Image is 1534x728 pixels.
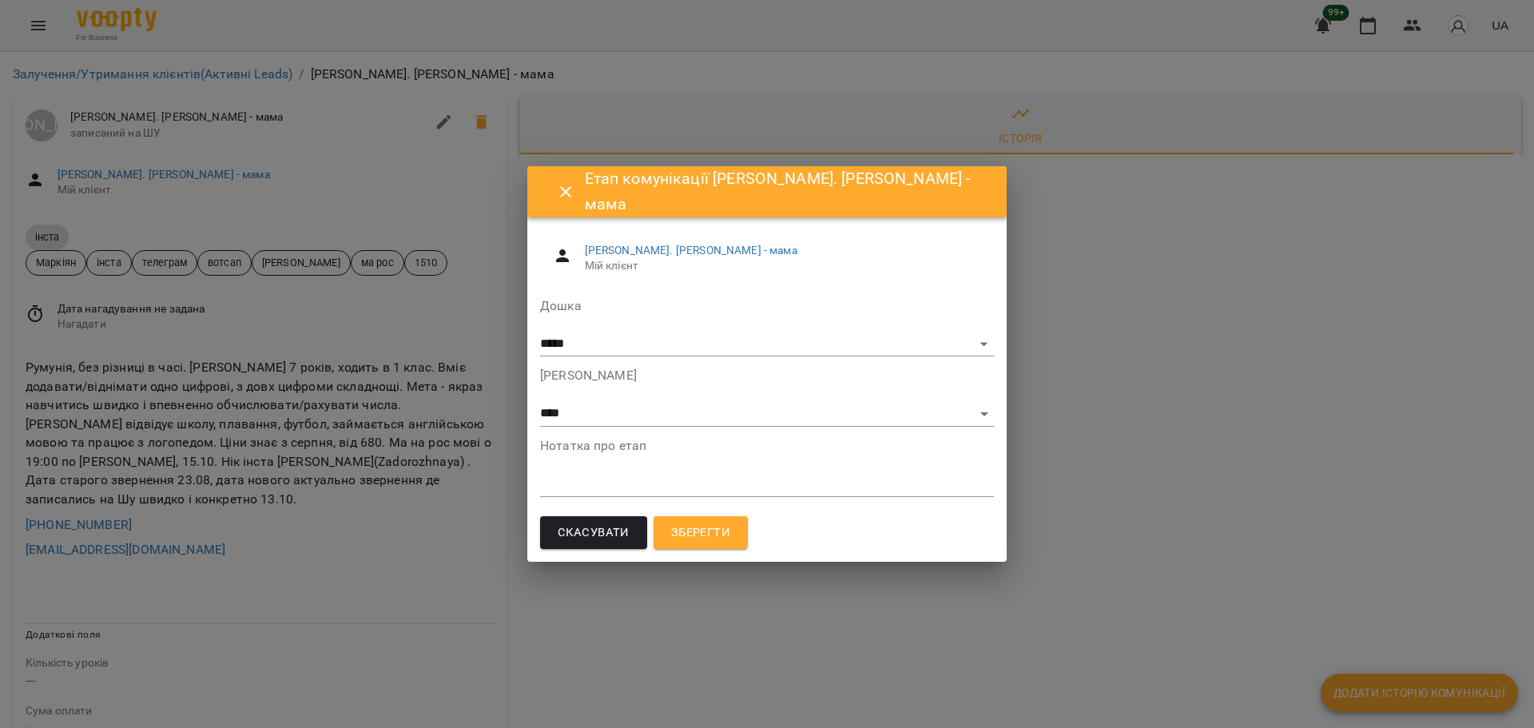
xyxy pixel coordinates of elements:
label: [PERSON_NAME] [540,369,994,382]
span: Зберегти [671,523,730,543]
label: Дошка [540,300,994,312]
button: Close [546,173,585,211]
a: [PERSON_NAME]. [PERSON_NAME] - мама [585,244,797,257]
button: Скасувати [540,516,647,550]
button: Зберегти [654,516,748,550]
label: Нотатка про етап [540,440,994,452]
span: Скасувати [558,523,630,543]
h6: Етап комунікації [PERSON_NAME]. [PERSON_NAME] - мама [585,166,988,217]
span: Мій клієнт [585,258,981,274]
